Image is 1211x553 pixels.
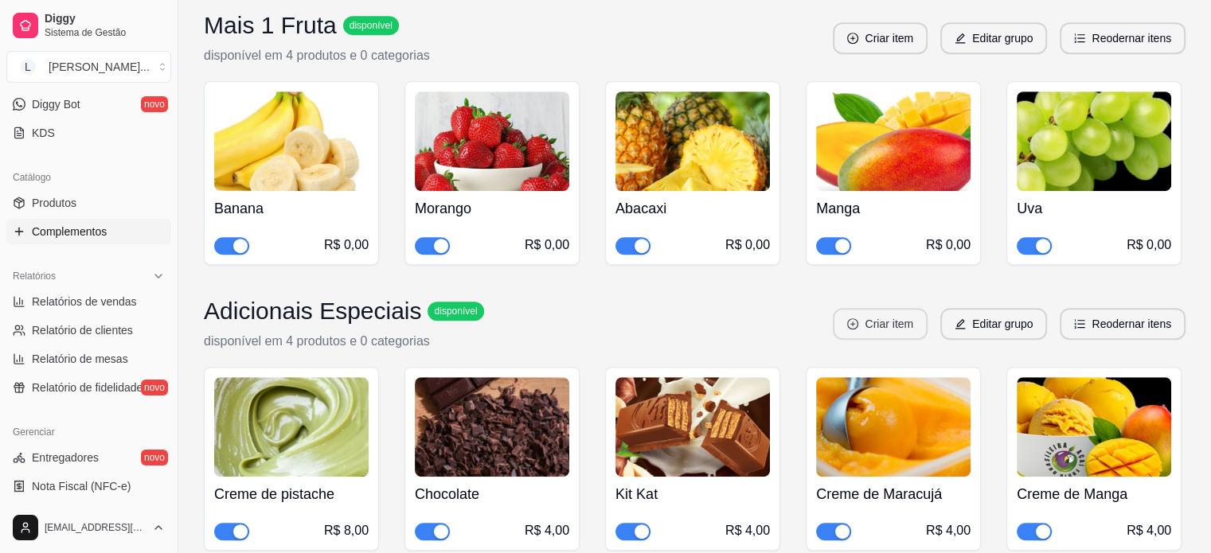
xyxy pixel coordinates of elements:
[816,92,971,191] img: product-image
[415,483,569,505] h4: Chocolate
[6,508,171,547] button: [EMAIL_ADDRESS][DOMAIN_NAME]
[431,305,480,317] span: disponível
[847,33,858,44] span: plus-circle
[415,92,569,191] img: product-image
[926,521,971,540] div: R$ 4,00
[1127,236,1171,255] div: R$ 0,00
[615,483,770,505] h4: Kit Kat
[615,197,770,220] h4: Abacaxi
[214,377,369,477] img: product-image
[32,96,80,112] span: Diggy Bot
[324,521,369,540] div: R$ 8,00
[816,197,971,220] h4: Manga
[847,318,858,329] span: plus-circle
[6,346,171,372] a: Relatório de mesas
[415,197,569,220] h4: Morango
[6,92,171,117] a: Diggy Botnovo
[20,59,36,75] span: L
[833,308,928,340] button: plus-circleCriar item
[32,380,143,395] span: Relatório de fidelidade
[1060,22,1186,54] button: ordered-listReodernar itens
[1017,377,1171,477] img: product-image
[32,294,137,310] span: Relatórios de vendas
[6,51,171,83] button: Select a team
[955,33,966,44] span: edit
[615,92,770,191] img: product-image
[940,22,1047,54] button: editEditar grupo
[32,322,133,338] span: Relatório de clientes
[1017,92,1171,191] img: product-image
[204,297,421,325] h3: Adicionais Especiais
[214,92,369,191] img: product-image
[816,483,971,505] h4: Creme de Maracujá
[204,11,337,40] h3: Mais 1 Fruta
[833,22,928,54] button: plus-circleCriar item
[6,445,171,470] a: Entregadoresnovo
[725,521,770,540] div: R$ 4,00
[214,483,369,505] h4: Creme de pistache
[6,473,171,499] a: Nota Fiscal (NFC-e)
[214,197,369,220] h4: Banana
[32,478,131,494] span: Nota Fiscal (NFC-e)
[32,351,128,367] span: Relatório de mesas
[346,19,396,32] span: disponível
[45,521,146,534] span: [EMAIL_ADDRESS][DOMAIN_NAME]
[1074,33,1085,44] span: ordered-list
[6,190,171,216] a: Produtos
[1017,197,1171,220] h4: Uva
[13,270,56,282] span: Relatórios
[32,125,55,141] span: KDS
[615,377,770,477] img: product-image
[6,317,171,343] a: Relatório de clientes
[955,318,966,329] span: edit
[1017,483,1171,505] h4: Creme de Manga
[49,59,150,75] div: [PERSON_NAME] ...
[525,521,569,540] div: R$ 4,00
[940,308,1047,340] button: editEditar grupo
[415,377,569,477] img: product-image
[204,332,484,351] p: disponível em 4 produtos e 0 categorias
[32,450,99,465] span: Entregadores
[1060,308,1186,340] button: ordered-listReodernar itens
[725,236,770,255] div: R$ 0,00
[324,236,369,255] div: R$ 0,00
[6,120,171,146] a: KDS
[525,236,569,255] div: R$ 0,00
[6,375,171,400] a: Relatório de fidelidadenovo
[6,219,171,244] a: Complementos
[1074,318,1085,329] span: ordered-list
[32,195,76,211] span: Produtos
[6,165,171,190] div: Catálogo
[6,6,171,45] a: DiggySistema de Gestão
[204,46,430,65] p: disponível em 4 produtos e 0 categorias
[6,289,171,314] a: Relatórios de vendas
[45,26,165,39] span: Sistema de Gestão
[45,12,165,26] span: Diggy
[6,419,171,445] div: Gerenciar
[926,236,971,255] div: R$ 0,00
[1127,521,1171,540] div: R$ 4,00
[816,377,971,477] img: product-image
[32,224,107,240] span: Complementos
